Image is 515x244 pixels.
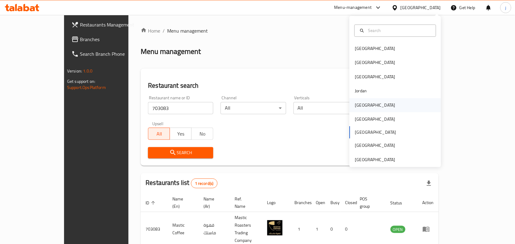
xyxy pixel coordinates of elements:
label: Upsell [152,122,164,126]
div: [GEOGRAPHIC_DATA] [355,59,395,66]
div: Menu-management [334,4,372,11]
div: [GEOGRAPHIC_DATA] [355,73,395,80]
div: Menu [423,225,434,233]
div: All [294,102,359,114]
span: j [505,4,506,11]
span: Restaurants Management [80,21,145,28]
input: Search for restaurant name or ID.. [148,102,213,114]
div: Total records count [191,179,218,188]
span: Search Branch Phone [80,50,145,58]
th: Closed [340,193,355,212]
a: Search Branch Phone [67,47,150,61]
span: 1 record(s) [191,181,217,186]
nav: breadcrumb [141,27,439,34]
th: Branches [290,193,311,212]
div: [GEOGRAPHIC_DATA] [355,45,395,52]
span: Name (Ar) [203,195,222,210]
button: No [191,128,213,140]
span: Ref. Name [235,195,255,210]
span: ID [146,199,157,207]
div: Export file [422,176,436,191]
span: OPEN [391,226,405,233]
div: [GEOGRAPHIC_DATA] [355,142,395,149]
span: Menu management [167,27,208,34]
span: 1.0.0 [83,67,92,75]
button: Yes [170,128,192,140]
span: No [194,129,211,138]
div: [GEOGRAPHIC_DATA] [401,4,441,11]
h2: Restaurant search [148,81,431,90]
input: Search [366,27,432,34]
span: Branches [80,36,145,43]
span: Search [153,149,208,157]
a: Branches [67,32,150,47]
span: Status [391,199,410,207]
div: Jordan [355,88,367,94]
span: All [151,129,167,138]
span: Version: [67,67,82,75]
a: Home [141,27,160,34]
button: All [148,128,170,140]
a: Restaurants Management [67,17,150,32]
h2: Menu management [141,47,201,56]
th: Open [311,193,326,212]
span: Name (En) [172,195,191,210]
th: Logo [262,193,290,212]
th: Action [418,193,439,212]
th: Busy [326,193,340,212]
img: Mastic Coffee [267,220,283,235]
a: Support.OpsPlatform [67,83,106,91]
span: Get support on: [67,77,95,85]
li: / [163,27,165,34]
h2: Restaurants list [146,178,217,188]
span: Yes [172,129,189,138]
div: All [221,102,286,114]
button: Search [148,147,213,158]
div: [GEOGRAPHIC_DATA] [355,102,395,108]
div: [GEOGRAPHIC_DATA] [355,116,395,123]
span: POS group [360,195,378,210]
div: [GEOGRAPHIC_DATA] [355,156,395,163]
